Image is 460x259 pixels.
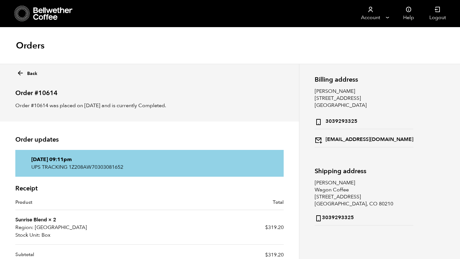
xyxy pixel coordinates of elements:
[17,68,37,77] a: Back
[315,167,413,175] h2: Shipping address
[149,199,284,211] th: Total
[15,231,40,239] strong: Stock Unit:
[315,135,413,144] strong: [EMAIL_ADDRESS][DOMAIN_NAME]
[15,224,149,231] p: [GEOGRAPHIC_DATA]
[15,224,34,231] strong: Region:
[315,179,413,226] address: [PERSON_NAME] Wagon Coffee [STREET_ADDRESS] [GEOGRAPHIC_DATA], CO 80210
[31,156,268,163] p: [DATE] 09:11pm
[265,251,284,258] span: 319.20
[315,213,354,222] strong: 3039293325
[315,88,413,147] address: [PERSON_NAME] [STREET_ADDRESS] [GEOGRAPHIC_DATA]
[315,76,413,83] h2: Billing address
[15,102,284,109] p: Order #10614 was placed on [DATE] and is currently Completed.
[315,116,357,126] strong: 3039293325
[265,224,284,231] bdi: 319.20
[15,136,284,144] h2: Order updates
[15,216,47,223] a: Sunrise Blend
[48,216,56,223] strong: × 2
[265,224,268,231] span: $
[31,163,268,171] p: UPS TRACKING 1Z208AW70303081652
[15,199,149,211] th: Product
[15,185,284,192] h2: Receipt
[265,251,268,258] span: $
[15,231,149,239] p: Box
[15,84,284,97] h2: Order #10614
[16,40,44,51] h1: Orders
